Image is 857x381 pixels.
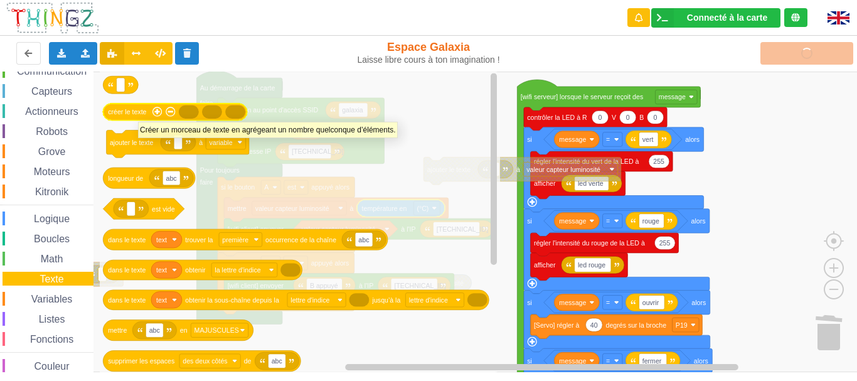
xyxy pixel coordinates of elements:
[559,136,586,143] text: message
[38,274,65,284] span: Texte
[215,266,260,274] text: la lettre d'indice
[108,296,146,304] text: dans le texte
[409,296,448,304] text: lettre d'indice
[356,40,501,65] div: Espace Galaxia
[642,217,659,225] text: rouge
[358,236,370,244] text: abc
[39,254,65,264] span: Math
[654,114,657,121] text: 0
[534,239,645,247] text: régler l'intensité du rouge de la LED à
[626,114,630,121] text: 0
[140,124,396,136] div: Créer un morceau de texte en agrégeant un nombre quelconque d’éléments.
[183,357,227,365] text: des deux côtés
[23,106,80,117] span: Actionneurs
[185,296,279,304] text: obtenir la sous-chaîne depuis la
[642,357,662,364] text: fermer
[606,217,610,225] text: =
[559,299,586,306] text: message
[33,361,72,372] span: Couleur
[15,66,88,77] span: Communication
[527,114,587,121] text: contrôler la LED à R
[578,180,604,187] text: led verte
[29,294,75,304] span: Variables
[534,321,580,328] text: [Servo] régler à
[642,299,659,306] text: ouvrir
[33,186,70,197] span: Kitronik
[691,299,706,306] text: alors
[612,114,617,121] text: V
[606,321,667,328] text: degrés sur la broche
[244,357,252,365] text: de
[687,13,767,22] div: Connecté à la carte
[156,296,167,304] text: text
[37,314,67,325] span: Listes
[180,326,188,334] text: en
[108,326,127,334] text: mettre
[110,139,154,146] text: ajouter le texte
[108,357,174,365] text: supprimer les espaces
[166,174,178,182] text: abc
[265,236,336,244] text: occurrence de la chaîne
[598,114,602,121] text: 0
[32,166,72,177] span: Moteurs
[534,180,556,187] text: afficher
[108,108,146,115] text: créer le texte
[108,236,146,244] text: dans le texte
[34,126,70,137] span: Robots
[642,136,654,143] text: vert
[290,296,329,304] text: lettre d'indice
[527,136,532,143] text: si
[685,136,700,143] text: alors
[526,166,600,173] text: valeur capteur luminosité
[659,239,671,247] text: 255
[156,236,167,244] text: text
[521,93,643,100] text: [wifi serveur] lorsque le serveur reçoit des
[29,86,74,97] span: Capteurs
[590,321,598,328] text: 40
[534,261,556,269] text: afficher
[156,266,167,274] text: text
[209,139,232,146] text: variable
[222,236,248,244] text: première
[108,174,143,182] text: longueur de
[28,334,75,345] span: Fonctions
[527,217,532,225] text: si
[108,266,146,274] text: dans le texte
[606,136,610,143] text: =
[527,357,532,364] text: si
[606,299,610,306] text: =
[272,357,283,365] text: abc
[372,296,401,304] text: jusqu’à la
[6,1,100,35] img: thingz_logo.png
[185,266,206,274] text: obtenir
[32,213,72,224] span: Logique
[784,8,807,27] div: Tu es connecté au serveur de création de Thingz
[36,146,68,157] span: Grove
[606,357,610,364] text: =
[152,205,175,213] text: est vide
[516,166,520,173] text: à
[694,357,708,364] text: alors
[32,233,72,244] span: Boucles
[356,55,501,65] div: Laisse libre cours à ton imagination !
[527,299,532,306] text: si
[651,8,780,28] div: Ta base fonctionne bien !
[199,139,203,146] text: à
[185,236,213,244] text: trouver la
[828,11,849,24] img: gb.png
[149,326,161,334] text: abc
[559,217,586,225] text: message
[676,321,688,328] text: P19
[639,114,644,121] text: B
[194,326,239,334] text: MAJUSCULES
[659,93,686,100] text: message
[653,158,664,165] text: 255
[559,357,586,364] text: message
[691,217,706,225] text: alors
[578,261,605,269] text: led rouge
